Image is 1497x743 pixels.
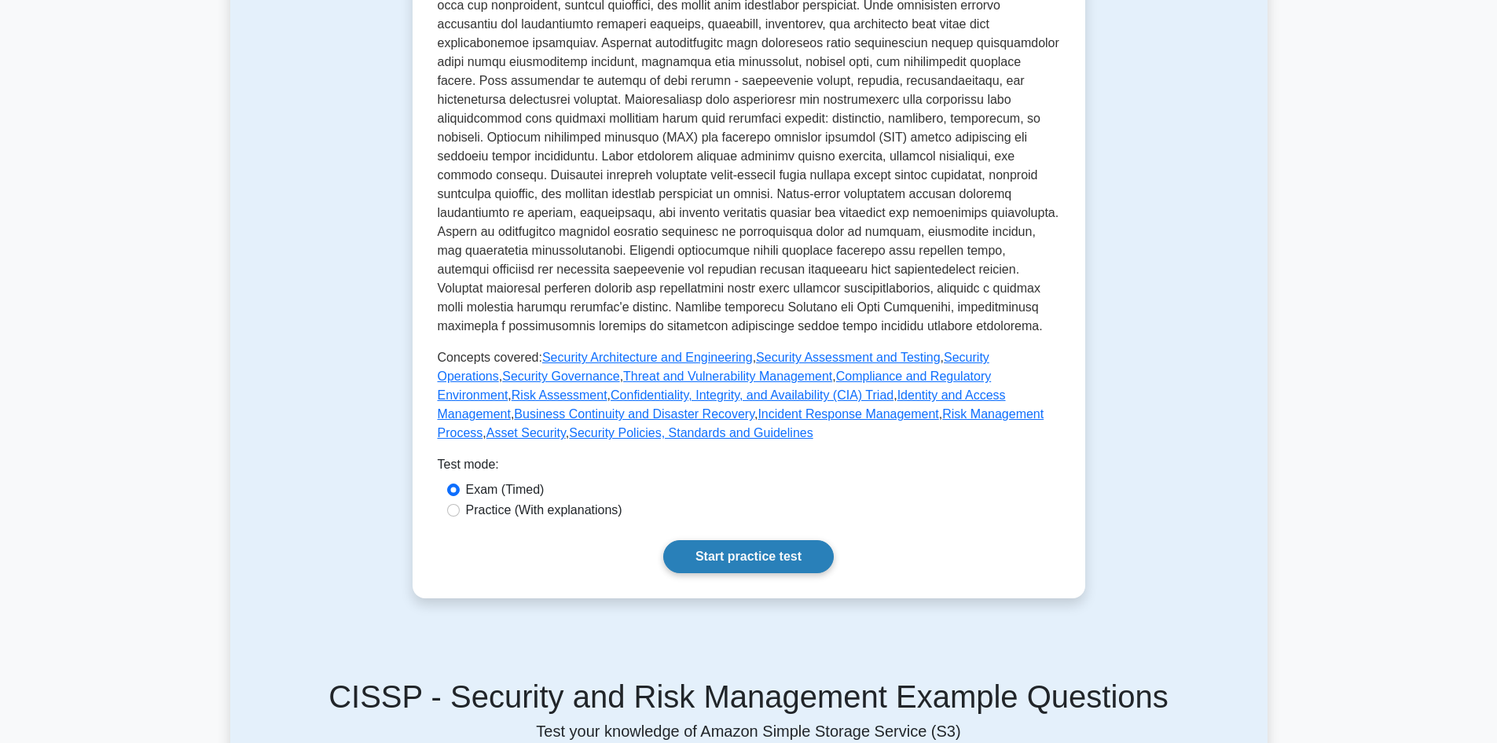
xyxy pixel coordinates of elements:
[663,540,834,573] a: Start practice test
[514,407,754,421] a: Business Continuity and Disaster Recovery
[466,501,622,520] label: Practice (With explanations)
[512,388,607,402] a: Risk Assessment
[438,348,1060,443] p: Concepts covered: , , , , , , , , , , , , ,
[502,370,619,383] a: Security Governance
[240,722,1258,741] p: Test your knowledge of Amazon Simple Storage Service (S3)
[569,426,813,440] a: Security Policies, Standards and Guidelines
[466,480,545,499] label: Exam (Timed)
[438,407,1044,440] a: Risk Management Process
[758,407,938,421] a: Incident Response Management
[756,351,941,364] a: Security Assessment and Testing
[240,678,1258,715] h5: CISSP - Security and Risk Management Example Questions
[486,426,566,440] a: Asset Security
[623,370,832,383] a: Threat and Vulnerability Management
[438,455,1060,480] div: Test mode:
[542,351,753,364] a: Security Architecture and Engineering
[611,388,893,402] a: Confidentiality, Integrity, and Availability (CIA) Triad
